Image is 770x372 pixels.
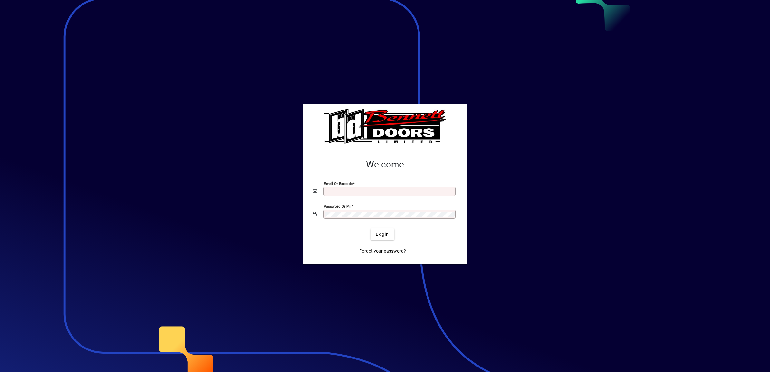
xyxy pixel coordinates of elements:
h2: Welcome [313,159,457,170]
button: Login [371,228,394,240]
a: Forgot your password? [357,245,409,257]
span: Login [376,231,389,238]
mat-label: Password or Pin [324,204,351,209]
span: Forgot your password? [359,248,406,254]
mat-label: Email or Barcode [324,181,353,186]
